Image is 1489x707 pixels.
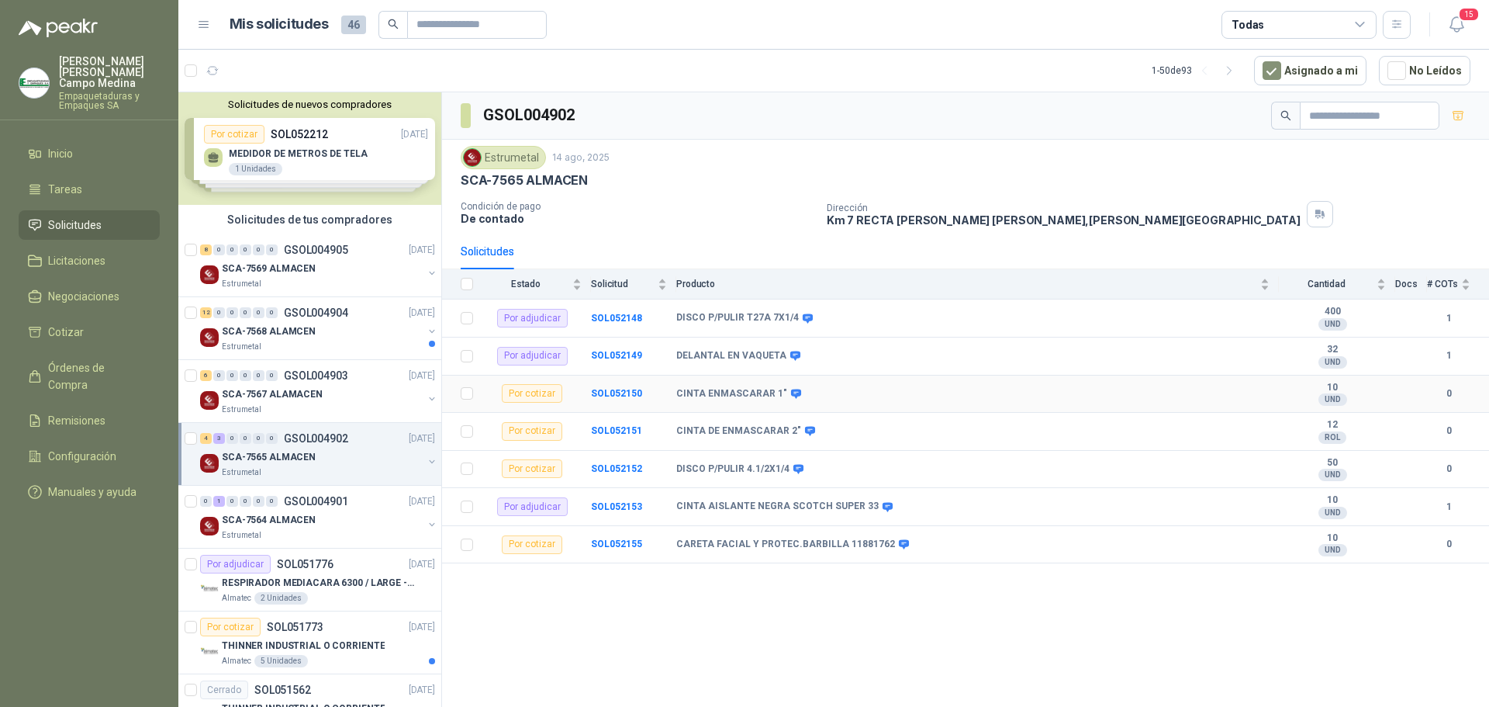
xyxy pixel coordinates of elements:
[591,539,642,549] a: SOL052155
[253,307,264,318] div: 0
[19,406,160,435] a: Remisiones
[222,639,385,653] p: THINNER INDUSTRIAL O CORRIENTE
[1318,393,1347,406] div: UND
[48,412,105,429] span: Remisiones
[213,433,225,444] div: 3
[502,422,562,441] div: Por cotizar
[591,279,655,289] span: Solicitud
[409,620,435,635] p: [DATE]
[591,501,642,512] a: SOL052153
[1254,56,1366,85] button: Asignado a mi
[409,494,435,509] p: [DATE]
[1279,382,1386,394] b: 10
[19,139,160,168] a: Inicio
[19,442,160,471] a: Configuración
[409,306,435,321] p: [DATE]
[185,99,435,110] button: Solicitudes de nuevos compradores
[222,387,323,402] p: SCA-7567 ALAMACEN
[461,146,546,169] div: Estrumetal
[676,425,801,438] b: CINTA DE ENMASCARAR 2"
[502,535,562,554] div: Por cotizar
[1427,500,1470,515] b: 1
[1427,269,1489,300] th: # COTs
[254,592,308,605] div: 2 Unidades
[482,279,569,289] span: Estado
[48,252,105,269] span: Licitaciones
[409,431,435,446] p: [DATE]
[591,425,642,436] a: SOL052151
[676,501,879,513] b: CINTA AISLANTE NEGRA SCOTCH SUPER 33
[409,557,435,572] p: [DATE]
[266,433,278,444] div: 0
[178,92,441,205] div: Solicitudes de nuevos compradoresPor cotizarSOL052212[DATE] MEDIDOR DE METROS DE TELA1 UnidadesPo...
[1318,507,1347,519] div: UND
[1427,424,1470,438] b: 0
[266,244,278,255] div: 0
[1279,269,1395,300] th: Cantidad
[222,655,251,667] p: Almatec
[59,56,160,88] p: [PERSON_NAME] [PERSON_NAME] Campo Medina
[277,559,333,570] p: SOL051776
[591,463,642,474] a: SOL052152
[1279,494,1386,507] b: 10
[200,307,212,318] div: 12
[240,496,251,507] div: 0
[213,370,225,381] div: 0
[497,347,568,366] div: Por adjudicar
[253,244,264,255] div: 0
[19,477,160,507] a: Manuales y ayuda
[266,370,278,381] div: 0
[1232,16,1264,33] div: Todas
[1318,356,1347,369] div: UND
[254,655,308,667] div: 5 Unidades
[267,622,323,632] p: SOL051773
[213,496,225,507] div: 1
[1279,532,1386,545] b: 10
[388,19,399,29] span: search
[200,496,212,507] div: 0
[1379,56,1470,85] button: No Leídos
[461,243,514,260] div: Solicitudes
[222,592,251,605] p: Almatec
[222,466,261,479] p: Estrumetal
[19,175,160,204] a: Tareas
[591,350,642,361] b: SOL052149
[230,13,329,36] h1: Mis solicitudes
[284,433,348,444] p: GSOL004902
[240,307,251,318] div: 0
[48,359,145,393] span: Órdenes de Compra
[200,454,219,473] img: Company Logo
[253,370,264,381] div: 0
[200,241,438,290] a: 8 0 0 0 0 0 GSOL004905[DATE] Company LogoSCA-7569 ALMACENEstrumetal
[591,313,642,324] a: SOL052148
[284,496,348,507] p: GSOL004901
[200,328,219,347] img: Company Logo
[200,517,219,535] img: Company Logo
[200,681,248,699] div: Cerrado
[1442,11,1470,39] button: 15
[200,492,438,542] a: 0 1 0 0 0 0 GSOL004901[DATE] Company LogoSCA-7564 ALMACENEstrumetal
[461,201,814,212] p: Condición de pago
[502,384,562,403] div: Por cotizar
[200,580,219,598] img: Company Logo
[1427,537,1470,552] b: 0
[409,369,435,383] p: [DATE]
[676,312,799,324] b: DISCO P/PULIR T27A 7X1/4
[48,324,84,341] span: Cotizar
[200,391,219,410] img: Company Logo
[200,366,438,416] a: 6 0 0 0 0 0 GSOL004903[DATE] Company LogoSCA-7567 ALAMACENEstrumetal
[591,388,642,399] b: SOL052150
[222,341,261,353] p: Estrumetal
[1427,279,1458,289] span: # COTs
[48,145,73,162] span: Inicio
[1318,544,1347,556] div: UND
[1152,58,1242,83] div: 1 - 50 de 93
[222,324,316,339] p: SCA-7568 ALAMCEN
[200,370,212,381] div: 6
[48,288,119,305] span: Negociaciones
[222,576,415,591] p: RESPIRADOR MEDIACARA 6300 / LARGE - TALLA GRANDE
[48,483,136,501] span: Manuales y ayuda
